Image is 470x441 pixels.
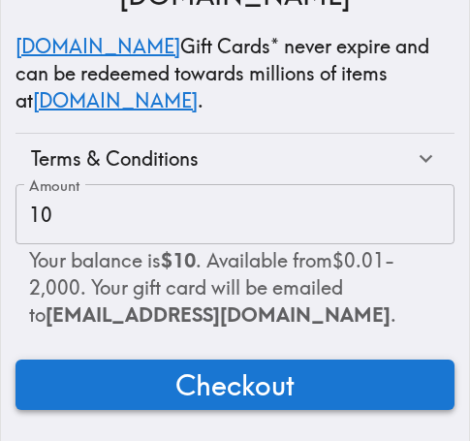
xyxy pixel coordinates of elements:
b: $10 [161,248,196,272]
a: [DOMAIN_NAME] [16,34,180,58]
span: Checkout [175,365,295,404]
p: Gift Cards* never expire and can be redeemed towards millions of items at . [16,33,454,114]
div: Terms & Conditions [16,134,454,184]
span: [EMAIL_ADDRESS][DOMAIN_NAME] [46,302,391,327]
div: Terms & Conditions [31,145,413,173]
button: Checkout [16,360,454,410]
label: Amount [29,175,80,197]
a: [DOMAIN_NAME] [33,88,198,112]
span: Your balance is . Available from $0.01 - 2,000 . Your gift card will be emailed to . [29,248,396,327]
